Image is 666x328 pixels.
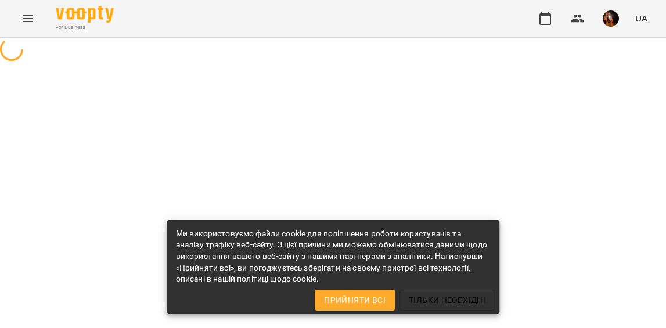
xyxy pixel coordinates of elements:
[56,24,114,31] span: For Business
[635,12,647,24] span: UA
[56,6,114,23] img: Voopty Logo
[631,8,652,29] button: UA
[14,5,42,33] button: Menu
[603,10,619,27] img: 6e701af36e5fc41b3ad9d440b096a59c.jpg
